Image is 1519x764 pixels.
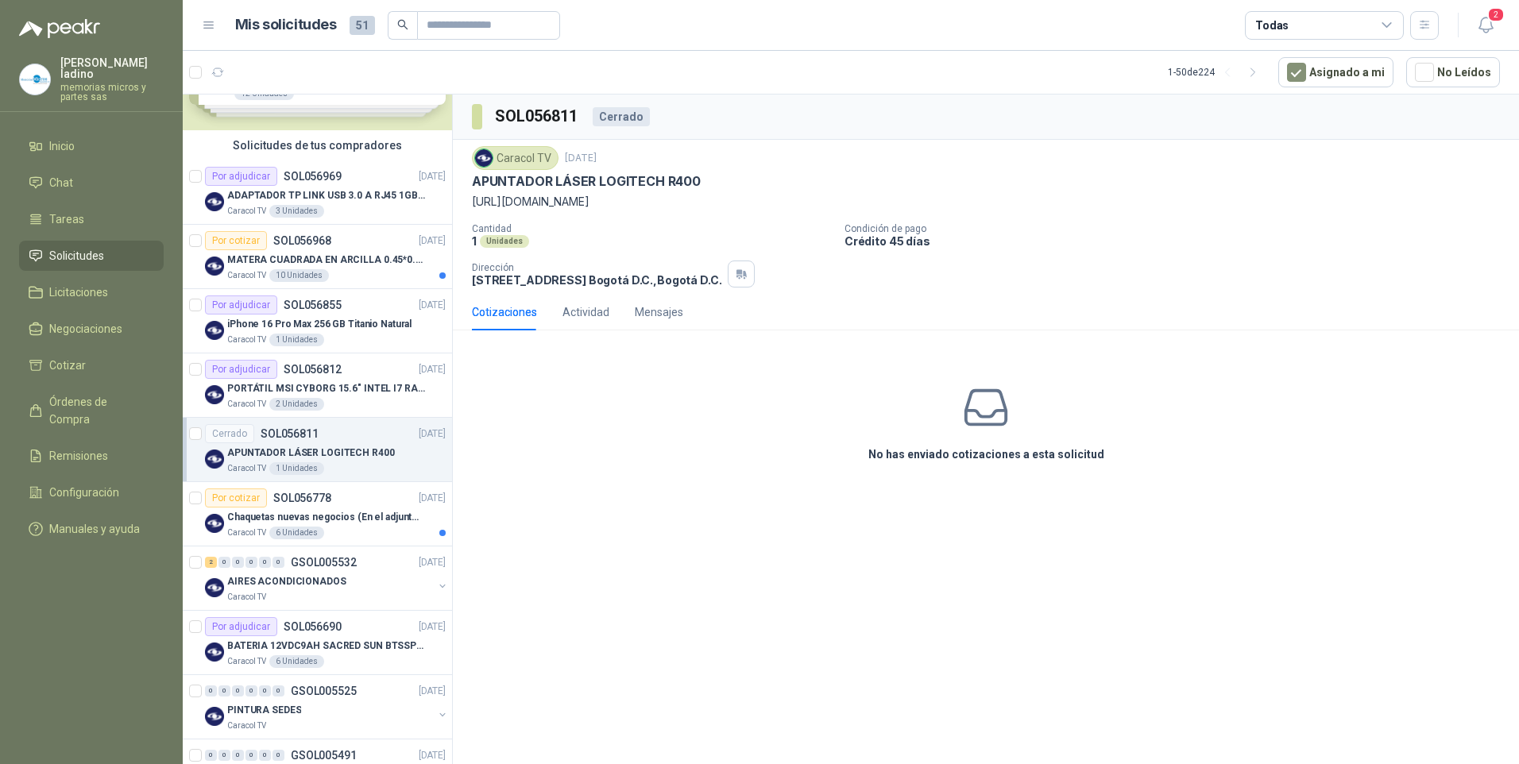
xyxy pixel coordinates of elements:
p: iPhone 16 Pro Max 256 GB Titanio Natural [227,317,412,332]
a: Chat [19,168,164,198]
p: Dirección [472,262,721,273]
div: 6 Unidades [269,527,324,539]
p: Caracol TV [227,720,266,732]
p: MATERA CUADRADA EN ARCILLA 0.45*0.45*0.40 [227,253,425,268]
a: Licitaciones [19,277,164,307]
p: memorias micros y partes sas [60,83,164,102]
p: Caracol TV [227,591,266,604]
div: Por adjudicar [205,617,277,636]
p: SOL056812 [284,364,342,375]
img: Company Logo [205,578,224,597]
div: Solicitudes de tus compradores [183,130,452,160]
p: Caracol TV [227,269,266,282]
p: Caracol TV [227,462,266,475]
p: [DATE] [419,362,446,377]
p: [DATE] [419,169,446,184]
p: Condición de pago [845,223,1513,234]
span: 2 [1487,7,1505,22]
span: Licitaciones [49,284,108,301]
span: Negociaciones [49,320,122,338]
span: Configuración [49,484,119,501]
div: Por adjudicar [205,360,277,379]
div: 2 Unidades [269,398,324,411]
span: 51 [350,16,375,35]
a: Tareas [19,204,164,234]
div: 0 [205,750,217,761]
p: GSOL005491 [291,750,357,761]
p: BATERIA 12VDC9AH SACRED SUN BTSSP12-9HR [227,639,425,654]
a: Por adjudicarSOL056855[DATE] Company LogoiPhone 16 Pro Max 256 GB Titanio NaturalCaracol TV1 Unid... [183,289,452,353]
div: Por cotizar [205,231,267,250]
div: 10 Unidades [269,269,329,282]
p: 1 [472,234,477,248]
p: [PERSON_NAME] ladino [60,57,164,79]
div: 6 Unidades [269,655,324,668]
p: Crédito 45 días [845,234,1513,248]
div: 0 [245,750,257,761]
div: 0 [232,557,244,568]
img: Company Logo [205,257,224,276]
img: Logo peakr [19,19,100,38]
div: 0 [245,557,257,568]
img: Company Logo [475,149,493,167]
img: Company Logo [205,321,224,340]
p: GSOL005532 [291,557,357,568]
p: [DATE] [565,151,597,166]
span: Remisiones [49,447,108,465]
div: Por cotizar [205,488,267,507]
a: Inicio [19,131,164,161]
p: SOL056968 [273,235,331,246]
a: Por adjudicarSOL056812[DATE] Company LogoPORTÁTIL MSI CYBORG 15.6" INTEL I7 RAM 32GB - 1 TB / Nvi... [183,353,452,418]
p: SOL056778 [273,492,331,504]
p: AIRES ACONDICIONADOS [227,574,346,589]
div: 0 [232,750,244,761]
button: No Leídos [1406,57,1500,87]
button: 2 [1471,11,1500,40]
p: SOL056855 [284,299,342,311]
div: 0 [272,750,284,761]
div: 0 [245,685,257,696]
p: [URL][DOMAIN_NAME] [472,193,1500,210]
p: Caracol TV [227,205,266,218]
p: [DATE] [419,619,446,635]
div: 0 [218,685,230,696]
div: 0 [218,557,230,568]
div: Actividad [562,303,609,321]
p: APUNTADOR LÁSER LOGITECH R400 [227,446,395,461]
p: GSOL005525 [291,685,357,696]
div: 1 Unidades [269,334,324,346]
div: 0 [272,557,284,568]
button: Asignado a mi [1278,57,1393,87]
a: Por adjudicarSOL056969[DATE] Company LogoADAPTADOR TP LINK USB 3.0 A RJ45 1GB WINDOWSCaracol TV3 ... [183,160,452,225]
div: Cerrado [593,107,650,126]
p: ADAPTADOR TP LINK USB 3.0 A RJ45 1GB WINDOWS [227,188,425,203]
div: Caracol TV [472,146,559,170]
a: Configuración [19,477,164,507]
a: Cotizar [19,350,164,380]
div: 0 [205,685,217,696]
p: [DATE] [419,426,446,442]
div: Cotizaciones [472,303,537,321]
a: Manuales y ayuda [19,514,164,544]
span: Chat [49,174,73,191]
p: Caracol TV [227,655,266,668]
span: Manuales y ayuda [49,520,140,538]
span: search [397,19,408,30]
a: Remisiones [19,441,164,471]
div: 0 [272,685,284,696]
div: 1 - 50 de 224 [1168,60,1266,85]
img: Company Logo [205,385,224,404]
h3: SOL056811 [495,104,580,129]
p: Chaquetas nuevas negocios (En el adjunto mas informacion) [227,510,425,525]
a: 0 0 0 0 0 0 GSOL005525[DATE] Company LogoPINTURA SEDESCaracol TV [205,681,449,732]
p: [DATE] [419,555,446,570]
div: 3 Unidades [269,205,324,218]
div: 1 Unidades [269,462,324,475]
div: Por adjudicar [205,167,277,186]
p: PINTURA SEDES [227,703,301,718]
div: 0 [232,685,244,696]
div: Cerrado [205,424,254,443]
p: APUNTADOR LÁSER LOGITECH R400 [472,173,701,190]
span: Solicitudes [49,247,104,264]
p: [DATE] [419,298,446,313]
